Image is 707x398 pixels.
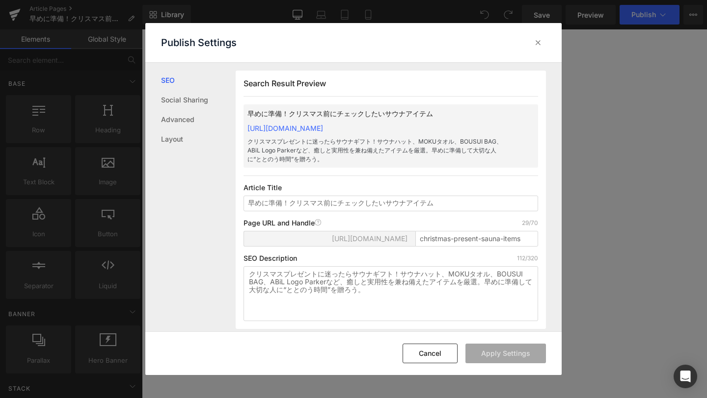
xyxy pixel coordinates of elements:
[244,184,538,192] p: Article Title
[403,344,458,363] button: Cancel
[465,344,546,363] button: Apply Settings
[332,235,408,243] span: [URL][DOMAIN_NAME]
[161,37,237,49] p: Publish Settings
[517,254,538,262] p: 112/320
[674,365,697,388] div: Open Intercom Messenger
[244,219,322,227] p: Page URL and Handle
[161,129,236,149] a: Layout
[415,231,538,247] input: Enter article title...
[244,78,326,88] span: Search Result Preview
[161,71,236,90] a: SEO
[247,108,503,119] p: 早めに準備！クリスマス前にチェックしたいサウナアイテム
[522,219,538,227] p: 29/70
[161,90,236,110] a: Social Sharing
[161,110,236,129] a: Advanced
[247,137,503,164] p: クリスマスプレゼントに迷ったらサウナギフト！サウナハット、MOKUタオル、BOUSUI BAG、ABiL Logo Parkerなど、癒しと実用性を兼ね備えたアイテムを厳選。早めに準備して大切な...
[244,196,538,211] input: Enter your page title...
[247,124,323,132] a: [URL][DOMAIN_NAME]
[244,254,297,262] p: SEO Description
